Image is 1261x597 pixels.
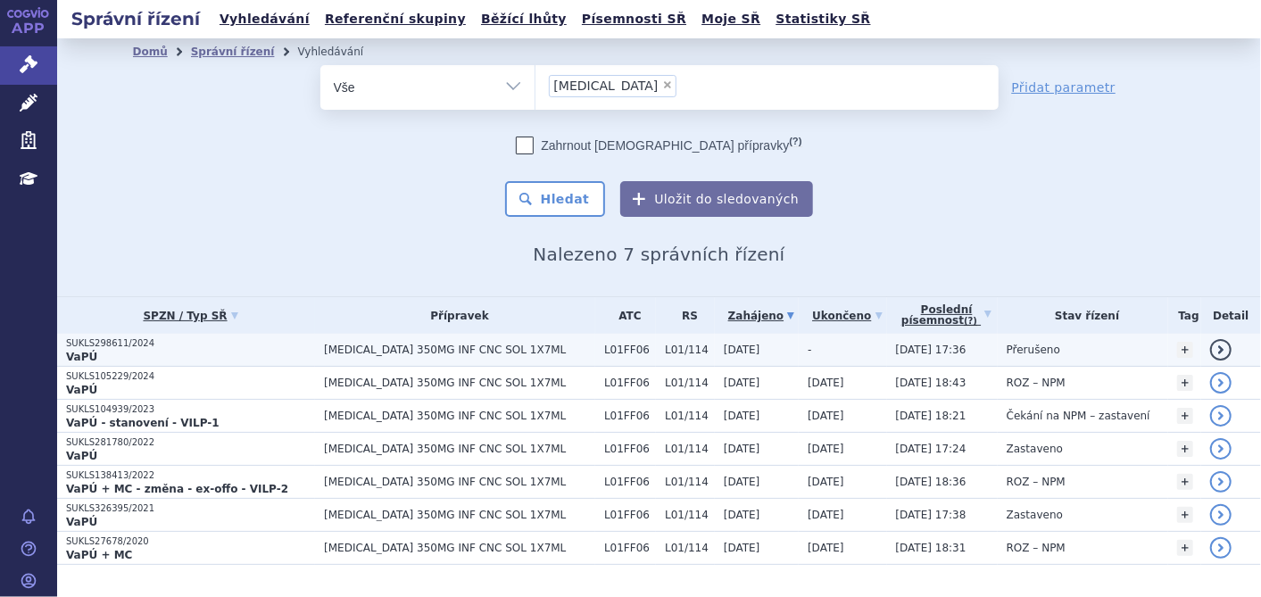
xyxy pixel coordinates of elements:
span: ROZ – NPM [1007,542,1066,554]
strong: VaPÚ + MC [66,549,132,561]
span: [DATE] 17:36 [896,344,966,356]
span: [MEDICAL_DATA] 350MG INF CNC SOL 1X7ML [324,443,595,455]
p: SUKLS326395/2021 [66,502,315,515]
span: [DATE] 18:43 [896,377,966,389]
p: SUKLS298611/2024 [66,337,315,350]
span: [DATE] [724,443,760,455]
span: L01FF06 [604,344,656,356]
strong: VaPÚ - stanovení - VILP-1 [66,417,220,429]
th: Tag [1168,297,1201,334]
span: - [808,344,811,356]
span: L01FF06 [604,542,656,554]
span: [DATE] 17:24 [896,443,966,455]
input: [MEDICAL_DATA] [682,74,692,96]
strong: VaPÚ [66,351,97,363]
a: Ukončeno [808,303,886,328]
span: [DATE] [808,410,844,422]
p: SUKLS281780/2022 [66,436,315,449]
span: [MEDICAL_DATA] 350MG INF CNC SOL 1X7ML [324,344,595,356]
th: Stav řízení [998,297,1168,334]
a: + [1177,507,1193,523]
abbr: (?) [964,316,977,327]
a: Statistiky SŘ [770,7,875,31]
span: L01/114 [665,476,715,488]
a: + [1177,474,1193,490]
a: detail [1210,339,1232,361]
span: L01/114 [665,377,715,389]
strong: VaPÚ [66,450,97,462]
th: Detail [1201,297,1261,334]
span: [DATE] [724,344,760,356]
a: + [1177,441,1193,457]
span: [DATE] [808,443,844,455]
span: [DATE] 18:36 [896,476,966,488]
span: [DATE] [724,542,760,554]
li: Vyhledávání [297,38,386,65]
button: Hledat [505,181,606,217]
h2: Správní řízení [57,6,214,31]
a: detail [1210,537,1232,559]
p: SUKLS27678/2020 [66,535,315,548]
span: L01/114 [665,410,715,422]
th: ATC [595,297,656,334]
span: Zastaveno [1007,509,1063,521]
a: Správní řízení [191,46,275,58]
span: L01/114 [665,542,715,554]
th: Přípravek [315,297,595,334]
a: Přidat parametr [1012,79,1116,96]
span: [DATE] [808,509,844,521]
span: [DATE] 18:21 [896,410,966,422]
span: L01FF06 [604,509,656,521]
a: detail [1210,504,1232,526]
a: detail [1210,405,1232,427]
span: [MEDICAL_DATA] 350MG INF CNC SOL 1X7ML [324,377,595,389]
a: Poslednípísemnost(?) [896,297,998,334]
span: L01FF06 [604,476,656,488]
a: detail [1210,471,1232,493]
p: SUKLS105229/2024 [66,370,315,383]
p: SUKLS138413/2022 [66,469,315,482]
span: × [662,79,673,90]
span: Nalezeno 7 správních řízení [533,244,784,265]
span: [DATE] [808,377,844,389]
a: + [1177,342,1193,358]
a: + [1177,540,1193,556]
span: [DATE] 18:31 [896,542,966,554]
span: Přerušeno [1007,344,1060,356]
abbr: (?) [789,136,801,147]
span: Čekání na NPM – zastavení [1007,410,1150,422]
a: + [1177,408,1193,424]
span: [MEDICAL_DATA] 350MG INF CNC SOL 1X7ML [324,542,595,554]
span: [MEDICAL_DATA] [554,79,659,92]
span: L01FF06 [604,410,656,422]
a: SPZN / Typ SŘ [66,303,315,328]
span: Zastaveno [1007,443,1063,455]
span: L01/114 [665,443,715,455]
span: ROZ – NPM [1007,476,1066,488]
span: [MEDICAL_DATA] 350MG INF CNC SOL 1X7ML [324,509,595,521]
a: Vyhledávání [214,7,315,31]
span: [DATE] [808,476,844,488]
a: Běžící lhůty [476,7,572,31]
a: Písemnosti SŘ [577,7,692,31]
span: [DATE] 17:38 [896,509,966,521]
span: L01/114 [665,509,715,521]
a: Referenční skupiny [319,7,471,31]
a: Moje SŘ [696,7,766,31]
span: [DATE] [724,476,760,488]
a: Domů [133,46,168,58]
span: [MEDICAL_DATA] 350MG INF CNC SOL 1X7ML [324,410,595,422]
label: Zahrnout [DEMOGRAPHIC_DATA] přípravky [516,137,801,154]
a: Zahájeno [724,303,799,328]
a: + [1177,375,1193,391]
span: ROZ – NPM [1007,377,1066,389]
span: [DATE] [724,377,760,389]
span: [DATE] [808,542,844,554]
strong: VaPÚ [66,516,97,528]
span: L01FF06 [604,377,656,389]
span: L01/114 [665,344,715,356]
a: detail [1210,438,1232,460]
span: [MEDICAL_DATA] 350MG INF CNC SOL 1X7ML [324,476,595,488]
p: SUKLS104939/2023 [66,403,315,416]
span: [DATE] [724,509,760,521]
